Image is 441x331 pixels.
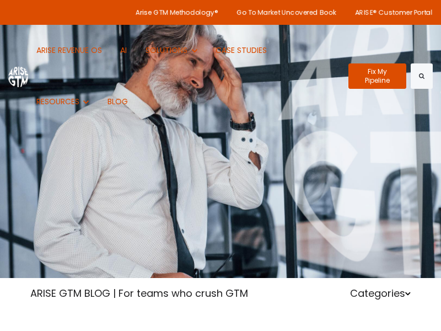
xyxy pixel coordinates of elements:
a: CASE STUDIES [207,25,275,76]
a: BLOG [99,76,136,127]
button: Show submenu for RESOURCES RESOURCES [28,76,97,127]
iframe: Chat Widget [386,278,441,331]
button: Search [411,63,433,89]
a: ARISE GTM BLOG | For teams who crush GTM [30,286,248,300]
span: RESOURCES [36,96,79,107]
a: Fix My Pipeline [348,63,407,89]
button: Show submenu for SOLUTIONS SOLUTIONS [137,25,205,76]
a: Categories [350,286,411,300]
nav: Desktop navigation [28,25,340,127]
span: SOLUTIONS [146,45,187,56]
a: AI [112,25,135,76]
a: ARISE REVENUE OS [28,25,110,76]
img: ARISE GTM logo (1) white [8,65,28,87]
